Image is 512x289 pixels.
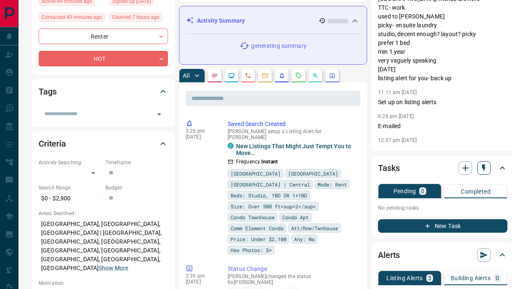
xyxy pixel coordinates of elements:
p: 3:25 pm [186,128,215,134]
span: Beds: Studio, 1BD OR 1+1BD [231,191,307,200]
span: Claimed 7 hours ago [112,13,160,21]
p: 0 [421,188,424,194]
p: E-mailed [378,122,507,131]
p: [DATE] [186,279,215,285]
p: Pending [394,188,416,194]
h2: Tags [39,85,56,98]
p: Budget: [105,184,168,192]
p: Building Alerts [451,275,491,281]
p: Completed [461,189,491,194]
svg: Agent Actions [329,72,336,79]
span: Att/Row/Twnhouse [291,224,338,232]
p: Status Change [228,265,357,273]
span: Size: Over 500 ft<sup>2</sup> [231,202,316,210]
span: Has Photos: 5+ [231,246,272,254]
p: [PERSON_NAME] setup a Listing Alert for [PERSON_NAME] [228,129,357,140]
p: 11:11 am [DATE] [378,89,417,95]
svg: Lead Browsing Activity [228,72,235,79]
p: [GEOGRAPHIC_DATA], [GEOGRAPHIC_DATA], [GEOGRAPHIC_DATA] | [GEOGRAPHIC_DATA], [GEOGRAPHIC_DATA], [... [39,217,168,275]
p: Activity Summary [197,16,245,25]
p: [DATE] [186,134,215,140]
p: 12:07 pm [DATE] [378,137,417,143]
div: Criteria [39,134,168,154]
span: Condo Apt [282,213,309,221]
div: Activity Summary [186,13,360,29]
a: New Listings That Might Just Tempt You to Move… [236,143,357,156]
p: Saved Search Created [228,120,357,129]
p: Motivation: [39,279,168,287]
span: [GEOGRAPHIC_DATA] [288,169,338,178]
span: [GEOGRAPHIC_DATA] [231,169,281,178]
div: Renter [39,29,168,44]
p: No pending tasks [378,202,507,214]
p: 2:39 pm [186,273,215,279]
div: Tasks [378,158,507,178]
svg: Opportunities [312,72,319,79]
span: Comm Element Condo [231,224,284,232]
p: All [183,73,189,79]
svg: Requests [295,72,302,79]
button: New Task [378,219,507,233]
p: 6:26 pm [DATE] [378,113,414,119]
p: generating summary [251,42,306,50]
p: Areas Searched: [39,210,168,217]
p: 3 [428,275,431,281]
span: Condo Townhouse [231,213,275,221]
div: Tags [39,81,168,102]
div: Fri Aug 15 2025 [39,13,105,24]
strong: Instant [261,159,278,165]
p: Listing Alerts [386,275,423,281]
svg: Emails [262,72,268,79]
h2: Tasks [378,161,399,175]
span: Price: Under $2,100 [231,235,286,243]
svg: Calls [245,72,252,79]
span: Contacted 45 minutes ago [42,13,102,21]
div: condos.ca [228,143,234,149]
p: [PERSON_NAME] changed the status for [PERSON_NAME] [228,273,357,285]
p: Actively Searching: [39,159,101,166]
svg: Notes [211,72,218,79]
h2: Alerts [378,248,400,262]
p: Search Range: [39,184,101,192]
p: $0 - $2,900 [39,192,101,205]
p: Timeframe: [105,159,168,166]
div: Alerts [378,245,507,265]
span: [GEOGRAPHIC_DATA] | Central [231,180,310,189]
svg: Listing Alerts [278,72,285,79]
span: Mode: Rent [318,180,347,189]
div: Fri Aug 15 2025 [109,13,168,24]
p: Frequency: [236,158,278,166]
div: HOT [39,51,168,66]
button: Show More [99,264,128,273]
span: Any: No [294,235,315,243]
h2: Criteria [39,137,66,150]
button: Open [153,108,165,120]
p: Set up on listing alerts [378,98,507,107]
p: 0 [496,275,499,281]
